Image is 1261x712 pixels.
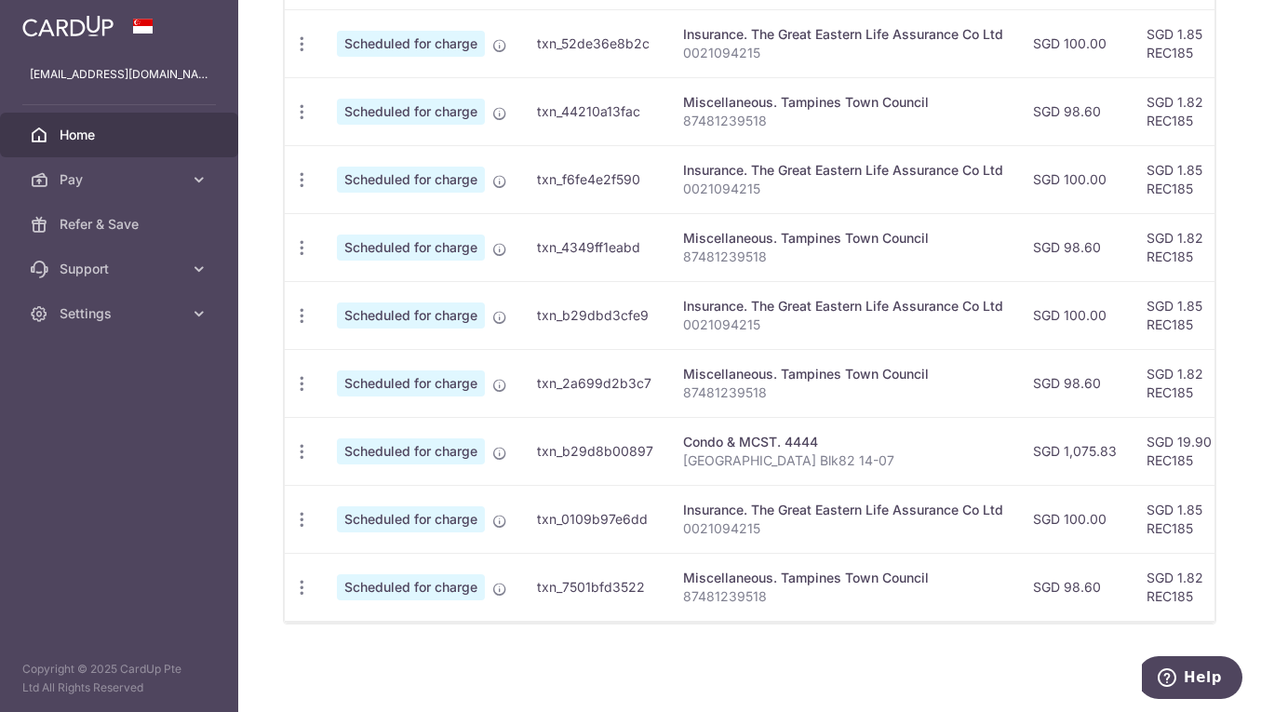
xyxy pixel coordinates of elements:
[60,170,182,189] span: Pay
[1018,9,1132,77] td: SGD 100.00
[60,304,182,323] span: Settings
[1132,417,1253,485] td: SGD 19.90 REC185
[683,383,1003,402] p: 87481239518
[683,44,1003,62] p: 0021094215
[60,260,182,278] span: Support
[1018,213,1132,281] td: SGD 98.60
[337,302,485,329] span: Scheduled for charge
[683,433,1003,451] div: Condo & MCST. 4444
[683,501,1003,519] div: Insurance. The Great Eastern Life Assurance Co Ltd
[683,519,1003,538] p: 0021094215
[1018,485,1132,553] td: SGD 100.00
[1018,77,1132,145] td: SGD 98.60
[1132,77,1253,145] td: SGD 1.82 REC185
[683,297,1003,316] div: Insurance. The Great Eastern Life Assurance Co Ltd
[1142,656,1242,703] iframe: Opens a widget where you can find more information
[1132,9,1253,77] td: SGD 1.85 REC185
[683,161,1003,180] div: Insurance. The Great Eastern Life Assurance Co Ltd
[522,281,668,349] td: txn_b29dbd3cfe9
[1018,281,1132,349] td: SGD 100.00
[683,93,1003,112] div: Miscellaneous. Tampines Town Council
[522,417,668,485] td: txn_b29d8b00897
[522,553,668,621] td: txn_7501bfd3522
[337,506,485,532] span: Scheduled for charge
[337,370,485,396] span: Scheduled for charge
[683,316,1003,334] p: 0021094215
[1132,349,1253,417] td: SGD 1.82 REC185
[337,235,485,261] span: Scheduled for charge
[1018,553,1132,621] td: SGD 98.60
[522,485,668,553] td: txn_0109b97e6dd
[337,438,485,464] span: Scheduled for charge
[337,31,485,57] span: Scheduled for charge
[683,569,1003,587] div: Miscellaneous. Tampines Town Council
[522,77,668,145] td: txn_44210a13fac
[522,349,668,417] td: txn_2a699d2b3c7
[522,213,668,281] td: txn_4349ff1eabd
[60,126,182,144] span: Home
[683,451,1003,470] p: [GEOGRAPHIC_DATA] Blk82 14-07
[1018,145,1132,213] td: SGD 100.00
[1132,553,1253,621] td: SGD 1.82 REC185
[683,112,1003,130] p: 87481239518
[683,229,1003,248] div: Miscellaneous. Tampines Town Council
[337,574,485,600] span: Scheduled for charge
[1132,145,1253,213] td: SGD 1.85 REC185
[60,215,182,234] span: Refer & Save
[1132,213,1253,281] td: SGD 1.82 REC185
[522,9,668,77] td: txn_52de36e8b2c
[337,99,485,125] span: Scheduled for charge
[1132,485,1253,553] td: SGD 1.85 REC185
[683,25,1003,44] div: Insurance. The Great Eastern Life Assurance Co Ltd
[683,365,1003,383] div: Miscellaneous. Tampines Town Council
[522,145,668,213] td: txn_f6fe4e2f590
[683,248,1003,266] p: 87481239518
[337,167,485,193] span: Scheduled for charge
[30,65,208,84] p: [EMAIL_ADDRESS][DOMAIN_NAME]
[1018,349,1132,417] td: SGD 98.60
[1132,281,1253,349] td: SGD 1.85 REC185
[22,15,114,37] img: CardUp
[1018,417,1132,485] td: SGD 1,075.83
[683,180,1003,198] p: 0021094215
[683,587,1003,606] p: 87481239518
